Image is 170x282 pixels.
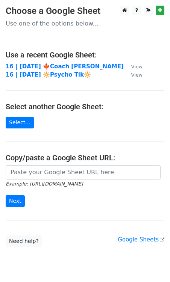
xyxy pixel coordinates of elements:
[6,63,124,70] a: 16 | [DATE] 🍁Coach [PERSON_NAME]
[6,20,164,27] p: Use one of the options below...
[6,117,34,128] a: Select...
[131,64,143,69] small: View
[6,50,164,59] h4: Use a recent Google Sheet:
[118,236,164,243] a: Google Sheets
[6,235,42,247] a: Need help?
[6,195,25,207] input: Next
[131,72,143,78] small: View
[6,6,164,17] h3: Choose a Google Sheet
[6,181,83,187] small: Example: [URL][DOMAIN_NAME]
[124,63,143,70] a: View
[6,102,164,111] h4: Select another Google Sheet:
[6,71,91,78] a: 16 | [DATE] 🔆Psycho Tik🔆
[6,153,164,162] h4: Copy/paste a Google Sheet URL:
[124,71,143,78] a: View
[6,165,161,179] input: Paste your Google Sheet URL here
